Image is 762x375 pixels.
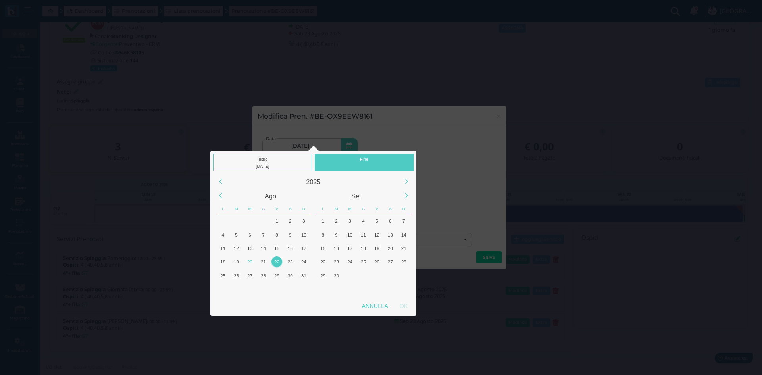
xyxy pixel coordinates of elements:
[383,203,397,214] div: Sabato
[357,241,370,255] div: Giovedì, Settembre 18
[330,228,343,241] div: Martedì, Settembre 9
[230,214,243,228] div: Martedì, Luglio 29
[398,229,409,240] div: 14
[257,228,270,241] div: Giovedì, Agosto 7
[357,228,370,241] div: Giovedì, Settembre 11
[383,282,397,296] div: Sabato, Ottobre 11
[317,270,328,281] div: 29
[297,282,310,296] div: Domenica, Settembre 7
[244,229,255,240] div: 6
[257,241,270,255] div: Giovedì, Agosto 14
[270,282,283,296] div: Venerdì, Settembre 5
[398,256,409,267] div: 28
[385,229,396,240] div: 13
[331,229,342,240] div: 9
[244,270,255,281] div: 27
[370,255,383,269] div: Venerdì, Settembre 26
[331,243,342,254] div: 16
[243,282,257,296] div: Mercoledì, Settembre 3
[316,282,330,296] div: Lunedì, Ottobre 6
[258,256,269,267] div: 21
[216,203,230,214] div: Lunedì
[285,243,296,254] div: 16
[230,269,243,282] div: Martedì, Agosto 26
[370,269,383,282] div: Venerdì, Ottobre 3
[271,270,282,281] div: 29
[330,241,343,255] div: Martedì, Settembre 16
[283,269,297,282] div: Sabato, Agosto 30
[357,214,370,228] div: Giovedì, Settembre 4
[383,241,397,255] div: Sabato, Settembre 20
[398,173,415,190] div: Next Year
[370,228,383,241] div: Venerdì, Settembre 12
[398,187,415,204] div: Next Month
[230,255,243,269] div: Martedì, Agosto 19
[243,255,257,269] div: Oggi, Mercoledì, Agosto 20
[316,203,330,214] div: Lunedì
[213,154,312,171] div: Inizio
[344,215,355,226] div: 3
[330,255,343,269] div: Martedì, Settembre 23
[330,214,343,228] div: Martedì, Settembre 2
[257,203,270,214] div: Giovedì
[212,187,229,204] div: Previous Month
[298,243,309,254] div: 17
[298,270,309,281] div: 31
[370,203,384,214] div: Venerdì
[397,282,410,296] div: Domenica, Ottobre 12
[383,214,397,228] div: Sabato, Settembre 6
[243,241,257,255] div: Mercoledì, Agosto 13
[330,203,343,214] div: Martedì
[358,229,369,240] div: 11
[317,229,328,240] div: 8
[258,243,269,254] div: 14
[283,228,297,241] div: Sabato, Agosto 9
[371,256,382,267] div: 26
[270,241,283,255] div: Venerdì, Agosto 15
[283,214,297,228] div: Sabato, Agosto 2
[383,228,397,241] div: Sabato, Settembre 13
[357,203,370,214] div: Giovedì
[317,215,328,226] div: 1
[230,282,243,296] div: Martedì, Settembre 2
[231,243,242,254] div: 12
[270,269,283,282] div: Venerdì, Agosto 29
[356,299,394,313] div: Annulla
[216,228,230,241] div: Lunedì, Agosto 4
[298,215,309,226] div: 3
[344,256,355,267] div: 24
[23,6,52,12] span: Assistenza
[243,214,257,228] div: Mercoledì, Luglio 30
[231,270,242,281] div: 26
[244,243,255,254] div: 13
[270,228,283,241] div: Venerdì, Agosto 8
[231,256,242,267] div: 19
[215,163,310,170] div: [DATE]
[358,256,369,267] div: 25
[231,229,242,240] div: 5
[316,255,330,269] div: Lunedì, Settembre 22
[283,203,297,214] div: Sabato
[217,229,228,240] div: 4
[285,270,296,281] div: 30
[371,243,382,254] div: 19
[316,241,330,255] div: Lunedì, Settembre 15
[317,256,328,267] div: 22
[370,214,383,228] div: Venerdì, Settembre 5
[314,189,399,203] div: Settembre
[297,214,310,228] div: Domenica, Agosto 3
[344,229,355,240] div: 10
[297,203,310,214] div: Domenica
[283,282,297,296] div: Sabato, Settembre 6
[343,203,357,214] div: Mercoledì
[230,228,243,241] div: Martedì, Agosto 5
[370,282,383,296] div: Venerdì, Ottobre 10
[271,215,282,226] div: 1
[271,256,282,267] div: 22
[398,215,409,226] div: 7
[228,175,399,189] div: 2025
[343,282,357,296] div: Mercoledì, Ottobre 8
[316,214,330,228] div: Lunedì, Settembre 1
[330,282,343,296] div: Martedì, Ottobre 7
[316,228,330,241] div: Lunedì, Settembre 8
